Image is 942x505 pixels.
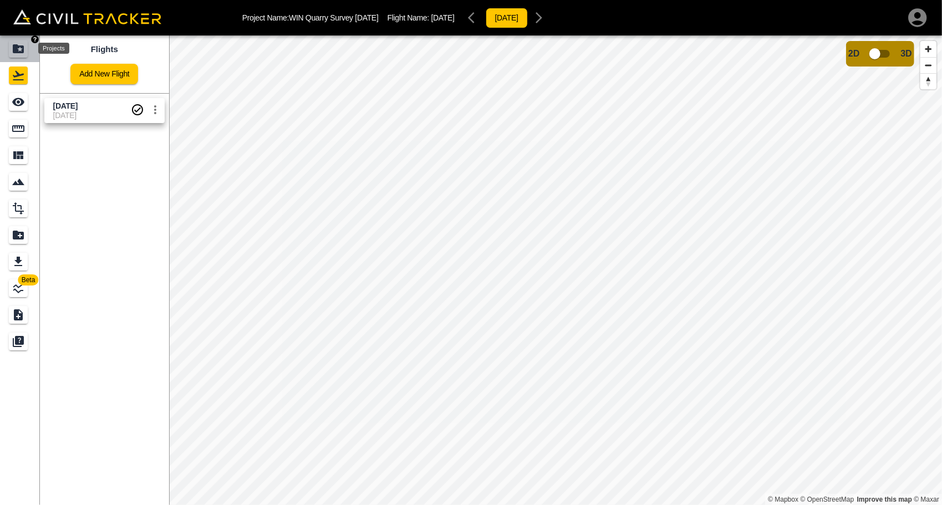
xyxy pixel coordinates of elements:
[914,496,939,503] a: Maxar
[920,57,936,73] button: Zoom out
[920,73,936,89] button: Reset bearing to north
[901,49,912,59] span: 3D
[169,35,942,505] canvas: Map
[486,8,528,28] button: [DATE]
[801,496,854,503] a: OpenStreetMap
[848,49,859,59] span: 2D
[920,41,936,57] button: Zoom in
[388,13,455,22] p: Flight Name:
[242,13,379,22] p: Project Name: WIN Quarry Survey [DATE]
[38,43,69,54] div: Projects
[431,13,455,22] span: [DATE]
[13,9,161,25] img: Civil Tracker
[857,496,912,503] a: Map feedback
[768,496,798,503] a: Mapbox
